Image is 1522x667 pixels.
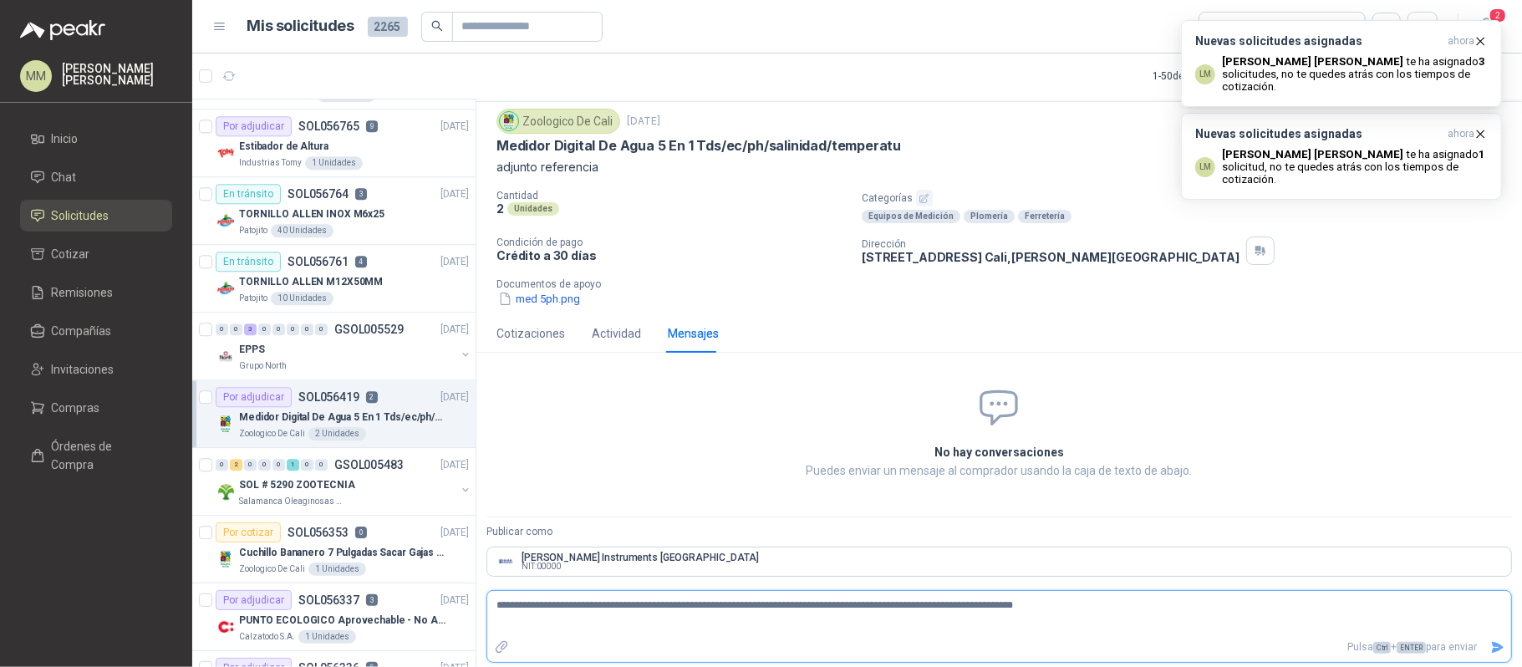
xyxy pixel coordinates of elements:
[216,184,281,204] div: En tránsito
[1195,127,1441,141] h3: Nuevas solicitudes asignadas
[20,238,172,270] a: Cotizar
[271,292,333,305] div: 10 Unidades
[1448,34,1474,48] span: ahora
[1209,18,1299,36] div: 7 seleccionadas
[440,525,469,541] p: [DATE]
[298,594,359,606] p: SOL056337
[216,252,281,272] div: En tránsito
[216,590,292,610] div: Por adjudicar
[366,391,378,403] p: 2
[862,250,1239,264] p: [STREET_ADDRESS] Cali , [PERSON_NAME][GEOGRAPHIC_DATA]
[216,143,236,163] img: Company Logo
[592,324,641,343] div: Actividad
[216,319,472,373] a: 0 0 3 0 0 0 0 0 GSOL005529[DATE] Company LogoEPPSGrupo North
[1484,633,1511,662] button: Enviar
[20,60,52,92] div: MM
[315,323,328,335] div: 0
[1195,64,1215,84] div: LM
[440,390,469,405] p: [DATE]
[271,224,333,237] div: 40 Unidades
[258,323,271,335] div: 0
[440,119,469,135] p: [DATE]
[239,292,267,305] p: Patojito
[298,391,359,403] p: SOL056419
[216,522,281,542] div: Por cotizar
[298,630,356,644] div: 1 Unidades
[355,256,367,267] p: 4
[298,120,359,132] p: SOL056765
[862,238,1239,250] p: Dirección
[305,156,363,170] div: 1 Unidades
[52,168,77,186] span: Chat
[315,459,328,471] div: 0
[216,387,292,407] div: Por adjudicar
[487,633,516,662] label: Adjuntar archivos
[216,323,228,335] div: 0
[52,399,100,417] span: Compras
[52,360,115,379] span: Invitaciones
[192,380,476,448] a: Por adjudicarSOL0564192[DATE] Company LogoMedidor Digital De Agua 5 En 1 Tds/ec/ph/salinidad/temp...
[496,290,582,308] button: med 5ph.png
[500,112,518,130] img: Company Logo
[1479,148,1485,160] b: 1
[247,14,354,38] h1: Mis solicitudes
[355,527,367,538] p: 0
[272,323,285,335] div: 0
[496,248,848,262] p: Crédito a 30 días
[334,323,404,335] p: GSOL005529
[239,224,267,237] p: Patojito
[216,414,236,434] img: Company Logo
[230,459,242,471] div: 2
[216,549,236,569] img: Company Logo
[272,459,285,471] div: 0
[20,200,172,232] a: Solicitudes
[1018,210,1072,223] div: Ferretería
[239,630,295,644] p: Calzatodo S.A.
[239,359,287,373] p: Grupo North
[239,410,447,425] p: Medidor Digital De Agua 5 En 1 Tds/ec/ph/salinidad/temperatu
[627,114,660,130] p: [DATE]
[216,116,292,136] div: Por adjudicar
[288,188,349,200] p: SOL056764
[52,437,156,474] span: Órdenes de Compra
[496,190,848,201] p: Cantidad
[216,617,236,637] img: Company Logo
[1181,113,1502,200] button: Nuevas solicitudes asignadasahora LM[PERSON_NAME] [PERSON_NAME] te ha asignado1 solicitud, no te ...
[1479,55,1485,68] b: 3
[440,186,469,202] p: [DATE]
[239,545,447,561] p: Cuchillo Bananero 7 Pulgadas Sacar Gajas O Deshoje O Desman
[308,563,366,576] div: 1 Unidades
[355,188,367,200] p: 3
[431,20,443,32] span: search
[288,527,349,538] p: SOL056353
[308,427,366,440] div: 2 Unidades
[496,109,620,134] div: Zoologico De Cali
[244,459,257,471] div: 0
[1373,642,1391,654] span: Ctrl
[862,190,1515,206] p: Categorías
[668,324,719,343] div: Mensajes
[1472,12,1502,42] button: 2
[862,210,960,223] div: Equipos de Medición
[1181,20,1502,107] button: Nuevas solicitudes asignadasahora LM[PERSON_NAME] [PERSON_NAME] te ha asignado3 solicitudes, no t...
[1222,148,1403,160] b: [PERSON_NAME] [PERSON_NAME]
[287,459,299,471] div: 1
[244,323,257,335] div: 3
[239,613,447,629] p: PUNTO ECOLOGICO Aprovechable - No Aprovechable 20Litros Blanco - Negro
[20,123,172,155] a: Inicio
[708,461,1291,480] p: Puedes enviar un mensaje al comprador usando la caja de texto de abajo.
[216,459,228,471] div: 0
[20,430,172,481] a: Órdenes de Compra
[20,392,172,424] a: Compras
[1222,148,1488,186] p: te ha asignado solicitud , no te quedes atrás con los tiempos de cotización.
[486,524,1512,540] label: Publicar como
[1489,8,1507,23] span: 2
[192,245,476,313] a: En tránsitoSOL0567614[DATE] Company LogoTORNILLO ALLEN M12X50MMPatojito10 Unidades
[239,427,305,440] p: Zoologico De Cali
[20,315,172,347] a: Compañías
[496,201,504,216] p: 2
[258,459,271,471] div: 0
[334,459,404,471] p: GSOL005483
[239,206,384,222] p: TORNILLO ALLEN INOX M6x25
[192,583,476,651] a: Por adjudicarSOL0563373[DATE] Company LogoPUNTO ECOLOGICO Aprovechable - No Aprovechable 20Litros...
